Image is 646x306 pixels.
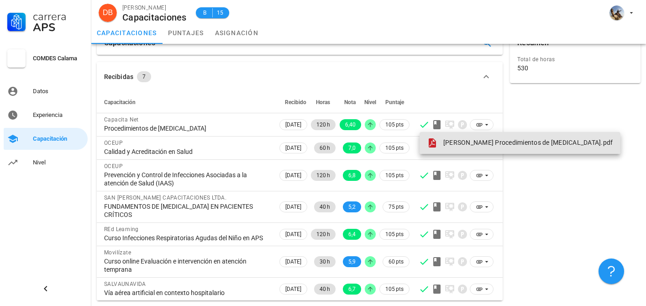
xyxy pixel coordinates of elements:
[285,229,301,239] span: [DATE]
[4,80,88,102] a: Datos
[517,55,633,64] div: Total de horas
[345,119,356,130] span: 6,40
[104,163,123,169] span: OCEUP
[316,119,330,130] span: 120 h
[4,152,88,174] a: Nivel
[33,11,84,22] div: Carrera
[285,120,301,130] span: [DATE]
[97,91,278,113] th: Capacitación
[104,226,139,232] span: REd Learning
[320,256,330,267] span: 30 h
[348,229,356,240] span: 6,4
[385,230,404,239] span: 105 pts
[385,285,404,294] span: 105 pts
[348,201,356,212] span: 5,2
[337,91,363,113] th: Nota
[348,142,356,153] span: 7,0
[104,234,270,242] div: Curso Infecciones Respiratorias Agudas del Niño en APS
[389,257,404,266] span: 60 pts
[216,8,224,17] span: 15
[104,124,270,132] div: Procedimientos de [MEDICAL_DATA]
[33,159,84,166] div: Nivel
[104,202,270,219] div: FUNDAMENTOS DE [MEDICAL_DATA] EN PACIENTES CRÍTICOS
[389,202,404,211] span: 75 pts
[210,22,264,44] a: asignación
[4,128,88,150] a: Capacitación
[378,91,411,113] th: Puntaje
[104,148,270,156] div: Calidad y Acreditación en Salud
[364,99,376,106] span: Nivel
[320,142,330,153] span: 60 h
[285,202,301,212] span: [DATE]
[385,120,404,129] span: 105 pts
[278,91,309,113] th: Recibido
[33,22,84,33] div: APS
[344,99,356,106] span: Nota
[104,289,270,297] div: Vía aérea artificial en contexto hospitalario
[142,71,146,82] span: 7
[163,22,210,44] a: puntajes
[316,170,330,181] span: 120 h
[348,256,356,267] span: 5,9
[320,284,330,295] span: 40 h
[104,99,136,106] span: Capacitación
[385,143,404,153] span: 105 pts
[33,111,84,119] div: Experiencia
[285,99,306,106] span: Recibido
[104,281,146,287] span: SALVAUNAVIDA
[103,4,113,22] span: DB
[104,195,226,201] span: SAN [PERSON_NAME] CAPACITACIONES LTDA.
[104,140,123,146] span: OCEUP
[609,5,624,20] div: avatar
[348,284,356,295] span: 6,7
[316,99,330,106] span: Horas
[348,170,356,181] span: 6,8
[104,72,133,82] div: Recibidas
[320,201,330,212] span: 40 h
[99,4,117,22] div: avatar
[309,91,337,113] th: Horas
[91,22,163,44] a: capacitaciones
[443,139,613,146] span: [PERSON_NAME] Procedimientos de [MEDICAL_DATA].pdf
[285,257,301,267] span: [DATE]
[104,116,139,123] span: Capacita Net
[363,91,378,113] th: Nivel
[316,229,330,240] span: 120 h
[33,55,84,62] div: COMDES Calama
[517,64,528,72] div: 530
[385,171,404,180] span: 105 pts
[285,170,301,180] span: [DATE]
[97,62,503,91] button: Recibidas 7
[33,88,84,95] div: Datos
[33,135,84,142] div: Capacitación
[285,284,301,294] span: [DATE]
[4,104,88,126] a: Experiencia
[122,3,187,12] div: [PERSON_NAME]
[104,171,270,187] div: Prevención y Control de Infecciones Asociadas a la atención de Salud (IAAS)
[285,143,301,153] span: [DATE]
[104,249,131,256] span: Movilízate
[104,257,270,274] div: Curso online Evaluación e intervención en atención temprana
[122,12,187,22] div: Capacitaciones
[385,99,404,106] span: Puntaje
[201,8,209,17] span: B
